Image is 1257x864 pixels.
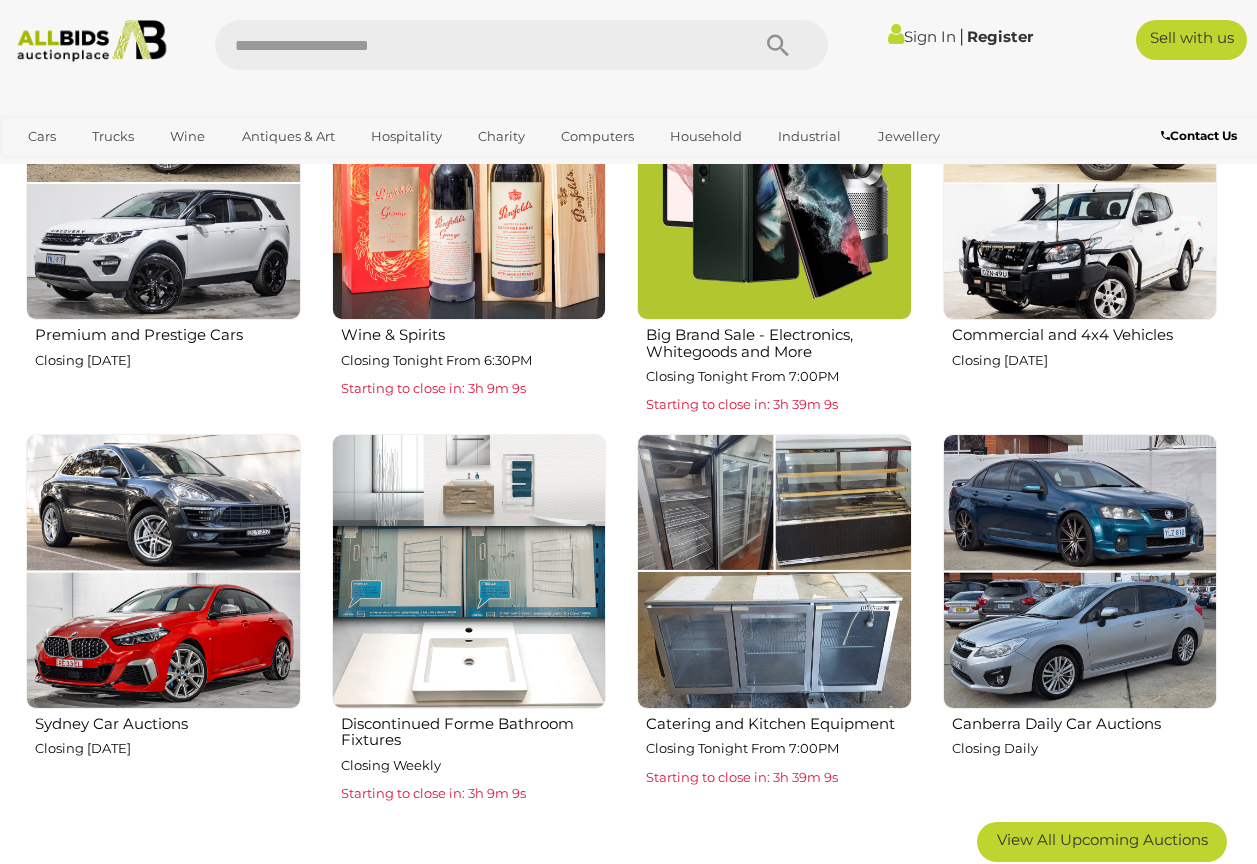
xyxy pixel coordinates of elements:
[166,153,334,186] a: [GEOGRAPHIC_DATA]
[952,322,1218,344] h2: Commercial and 4x4 Vehicles
[765,120,854,153] a: Industrial
[341,754,607,777] p: Closing Weekly
[657,120,755,153] a: Household
[341,349,607,372] p: Closing Tonight From 6:30PM
[548,120,647,153] a: Computers
[332,46,607,321] img: Wine & Spirits
[959,25,964,47] span: |
[35,322,301,344] h2: Premium and Prestige Cars
[15,120,69,153] a: Cars
[636,45,912,419] a: Big Brand Sale - Electronics, Whitegoods and More Closing Tonight From 7:00PM Starting to close i...
[341,711,607,749] h2: Discontinued Forme Bathroom Fixtures
[943,46,1218,321] img: Commercial and 4x4 Vehicles
[646,322,912,360] h2: Big Brand Sale - Electronics, Whitegoods and More
[331,433,607,807] a: Discontinued Forme Bathroom Fixtures Closing Weekly Starting to close in: 3h 9m 9s
[637,434,912,709] img: Catering and Kitchen Equipment
[25,433,301,807] a: Sydney Car Auctions Closing [DATE]
[967,27,1033,46] a: Register
[35,349,301,372] p: Closing [DATE]
[1161,128,1237,143] b: Contact Us
[157,120,218,153] a: Wine
[35,737,301,760] p: Closing [DATE]
[229,120,348,153] a: Antiques & Art
[636,433,912,807] a: Catering and Kitchen Equipment Closing Tonight From 7:00PM Starting to close in: 3h 39m 9s
[79,120,147,153] a: Trucks
[865,120,953,153] a: Jewellery
[26,46,301,321] img: Premium and Prestige Cars
[1136,20,1247,60] a: Sell with us
[646,737,912,760] p: Closing Tonight From 7:00PM
[26,434,301,709] img: Sydney Car Auctions
[637,46,912,321] img: Big Brand Sale - Electronics, Whitegoods and More
[465,120,538,153] a: Charity
[646,769,838,785] span: Starting to close in: 3h 39m 9s
[952,349,1218,372] p: Closing [DATE]
[331,45,607,419] a: Wine & Spirits Closing Tonight From 6:30PM Starting to close in: 3h 9m 9s
[1161,125,1242,147] a: Contact Us
[952,737,1218,760] p: Closing Daily
[977,822,1227,862] a: View All Upcoming Auctions
[341,785,526,801] span: Starting to close in: 3h 9m 9s
[942,433,1218,807] a: Canberra Daily Car Auctions Closing Daily
[15,153,79,186] a: Office
[888,27,956,46] a: Sign In
[341,380,526,396] span: Starting to close in: 3h 9m 9s
[332,434,607,709] img: Discontinued Forme Bathroom Fixtures
[997,830,1208,849] span: View All Upcoming Auctions
[943,434,1218,709] img: Canberra Daily Car Auctions
[341,322,607,344] h2: Wine & Spirits
[942,45,1218,419] a: Commercial and 4x4 Vehicles Closing [DATE]
[728,20,828,70] button: Search
[646,711,912,733] h2: Catering and Kitchen Equipment
[646,365,912,388] p: Closing Tonight From 7:00PM
[952,711,1218,733] h2: Canberra Daily Car Auctions
[358,120,455,153] a: Hospitality
[25,45,301,419] a: Premium and Prestige Cars Closing [DATE]
[89,153,156,186] a: Sports
[9,20,175,62] img: Allbids.com.au
[35,711,301,733] h2: Sydney Car Auctions
[646,396,838,412] span: Starting to close in: 3h 39m 9s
